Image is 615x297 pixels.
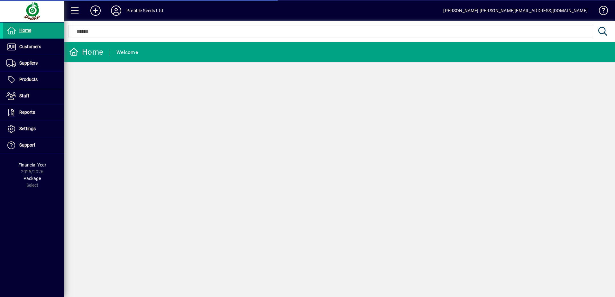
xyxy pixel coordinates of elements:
div: Prebble Seeds Ltd [126,5,163,16]
span: Support [19,142,35,148]
span: Package [23,176,41,181]
button: Add [85,5,106,16]
span: Financial Year [18,162,46,167]
span: Customers [19,44,41,49]
a: Customers [3,39,64,55]
span: Home [19,28,31,33]
span: Settings [19,126,36,131]
a: Settings [3,121,64,137]
a: Suppliers [3,55,64,71]
span: Products [19,77,38,82]
span: Staff [19,93,29,98]
a: Knowledge Base [594,1,607,22]
div: Welcome [116,47,138,58]
div: [PERSON_NAME] [PERSON_NAME][EMAIL_ADDRESS][DOMAIN_NAME] [443,5,588,16]
a: Reports [3,104,64,121]
a: Staff [3,88,64,104]
div: Home [69,47,103,57]
button: Profile [106,5,126,16]
span: Suppliers [19,60,38,66]
a: Support [3,137,64,153]
a: Products [3,72,64,88]
span: Reports [19,110,35,115]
